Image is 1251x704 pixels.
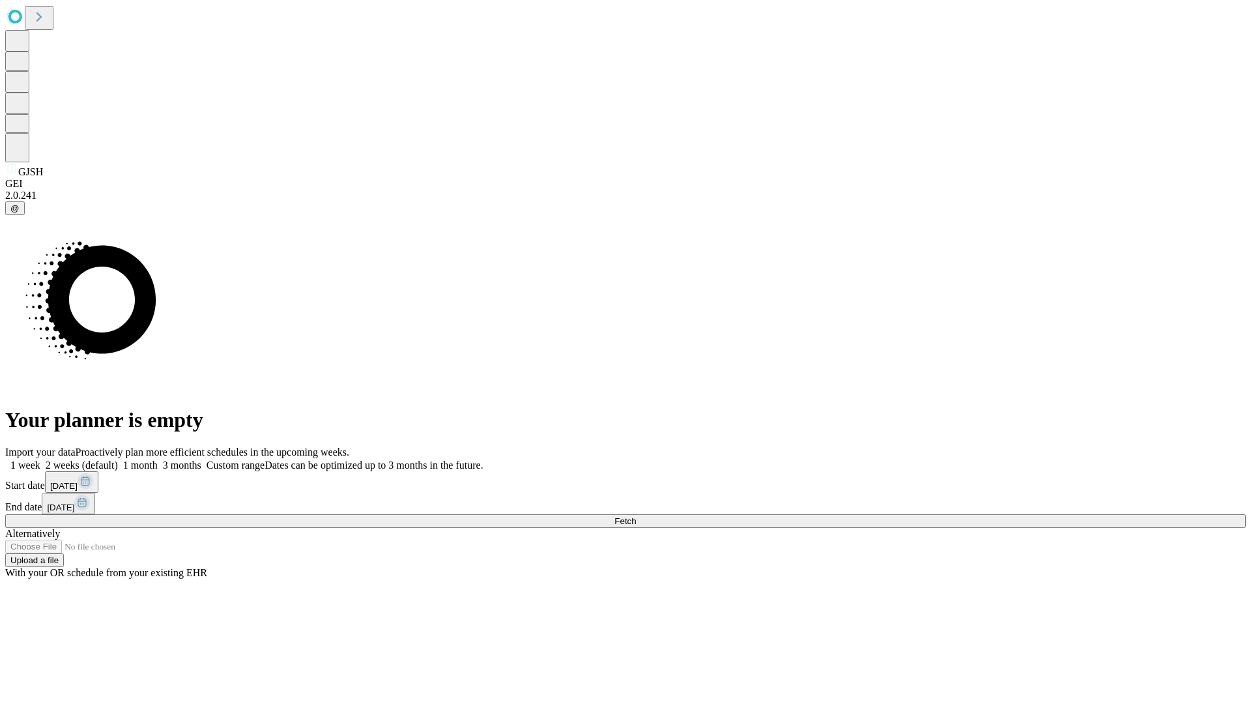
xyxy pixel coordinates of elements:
span: @ [10,203,20,213]
span: [DATE] [47,503,74,512]
span: 3 months [163,460,201,471]
span: 1 month [123,460,158,471]
span: Custom range [207,460,265,471]
div: End date [5,493,1246,514]
div: GEI [5,178,1246,190]
span: Import your data [5,447,76,458]
button: Upload a file [5,553,64,567]
span: 1 week [10,460,40,471]
button: @ [5,201,25,215]
span: Dates can be optimized up to 3 months in the future. [265,460,483,471]
span: With your OR schedule from your existing EHR [5,567,207,578]
span: GJSH [18,166,43,177]
div: 2.0.241 [5,190,1246,201]
button: Fetch [5,514,1246,528]
span: Alternatively [5,528,60,539]
span: 2 weeks (default) [46,460,118,471]
div: Start date [5,471,1246,493]
span: Fetch [614,516,636,526]
span: [DATE] [50,481,78,491]
h1: Your planner is empty [5,408,1246,432]
button: [DATE] [42,493,95,514]
button: [DATE] [45,471,98,493]
span: Proactively plan more efficient schedules in the upcoming weeks. [76,447,349,458]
